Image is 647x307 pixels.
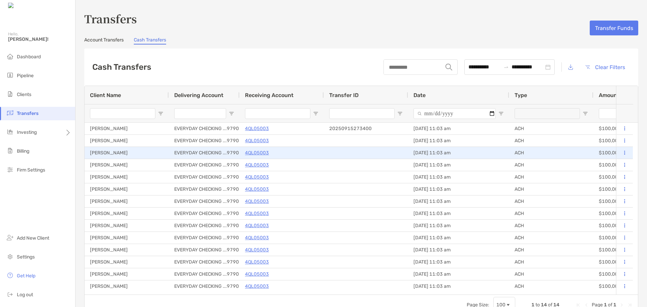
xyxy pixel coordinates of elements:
[245,209,269,218] a: 4QL05003
[408,220,509,232] div: [DATE] 11:03 am
[174,108,226,119] input: Delivering Account Filter Input
[408,135,509,147] div: [DATE] 11:03 am
[17,167,45,173] span: Firm Settings
[445,64,452,70] img: input icon
[85,268,169,280] div: [PERSON_NAME]
[313,111,318,116] button: Open Filter Menu
[6,71,14,79] img: pipeline icon
[90,92,121,98] span: Client Name
[408,183,509,195] div: [DATE] 11:03 am
[6,165,14,174] img: firm-settings icon
[174,161,239,169] p: EVERYDAY CHECKING ...9790
[245,161,269,169] p: 4QL05003
[408,123,509,134] div: [DATE] 11:03 am
[408,232,509,244] div: [DATE] 11:03 am
[174,221,239,230] p: EVERYDAY CHECKING ...9790
[509,208,593,219] div: ACH
[509,256,593,268] div: ACH
[509,183,593,195] div: ACH
[245,136,269,145] p: 4QL05003
[329,108,395,119] input: Transfer ID Filter Input
[174,124,239,133] p: EVERYDAY CHECKING ...9790
[174,136,239,145] p: EVERYDAY CHECKING ...9790
[509,159,593,171] div: ACH
[580,60,630,74] button: Clear Filters
[509,135,593,147] div: ACH
[6,90,14,98] img: clients icon
[408,280,509,292] div: [DATE] 11:03 am
[408,171,509,183] div: [DATE] 11:03 am
[245,221,269,230] a: 4QL05003
[85,123,169,134] div: [PERSON_NAME]
[174,185,239,193] p: EVERYDAY CHECKING ...9790
[245,108,310,119] input: Receiving Account Filter Input
[85,208,169,219] div: [PERSON_NAME]
[245,149,269,157] p: 4QL05003
[515,92,527,98] span: Type
[245,124,269,133] p: 4QL05003
[245,282,269,290] a: 4QL05003
[6,147,14,155] img: billing icon
[509,220,593,232] div: ACH
[599,92,619,98] span: Amount
[85,171,169,183] div: [PERSON_NAME]
[503,64,509,70] span: swap-right
[413,108,496,119] input: Date Filter Input
[245,258,269,266] a: 4QL05003
[503,64,509,70] span: to
[8,3,37,9] img: Zoe Logo
[84,37,124,44] a: Account Transfers
[408,256,509,268] div: [DATE] 11:03 am
[6,128,14,136] img: investing icon
[408,244,509,256] div: [DATE] 11:03 am
[6,290,14,298] img: logout icon
[245,173,269,181] p: 4QL05003
[158,111,163,116] button: Open Filter Menu
[245,246,269,254] a: 4QL05003
[174,234,239,242] p: EVERYDAY CHECKING ...9790
[174,246,239,254] p: EVERYDAY CHECKING ...9790
[509,171,593,183] div: ACH
[85,147,169,159] div: [PERSON_NAME]
[85,195,169,207] div: [PERSON_NAME]
[245,234,269,242] a: 4QL05003
[17,73,34,79] span: Pipeline
[85,183,169,195] div: [PERSON_NAME]
[85,232,169,244] div: [PERSON_NAME]
[85,220,169,232] div: [PERSON_NAME]
[17,111,38,116] span: Transfers
[174,92,223,98] span: Delivering Account
[583,111,588,116] button: Open Filter Menu
[408,195,509,207] div: [DATE] 11:03 am
[92,62,151,72] h2: Cash Transfers
[509,232,593,244] div: ACH
[174,282,239,290] p: EVERYDAY CHECKING ...9790
[174,270,239,278] p: EVERYDAY CHECKING ...9790
[408,159,509,171] div: [DATE] 11:03 am
[245,197,269,206] a: 4QL05003
[84,11,638,26] h3: Transfers
[590,21,638,35] button: Transfer Funds
[174,173,239,181] p: EVERYDAY CHECKING ...9790
[408,208,509,219] div: [DATE] 11:03 am
[17,92,31,97] span: Clients
[229,111,234,116] button: Open Filter Menu
[329,92,359,98] span: Transfer ID
[8,36,71,42] span: [PERSON_NAME]!
[245,92,294,98] span: Receiving Account
[509,147,593,159] div: ACH
[174,209,239,218] p: EVERYDAY CHECKING ...9790
[245,185,269,193] a: 4QL05003
[6,109,14,117] img: transfers icon
[509,123,593,134] div: ACH
[413,92,426,98] span: Date
[408,147,509,159] div: [DATE] 11:03 am
[408,268,509,280] div: [DATE] 11:03 am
